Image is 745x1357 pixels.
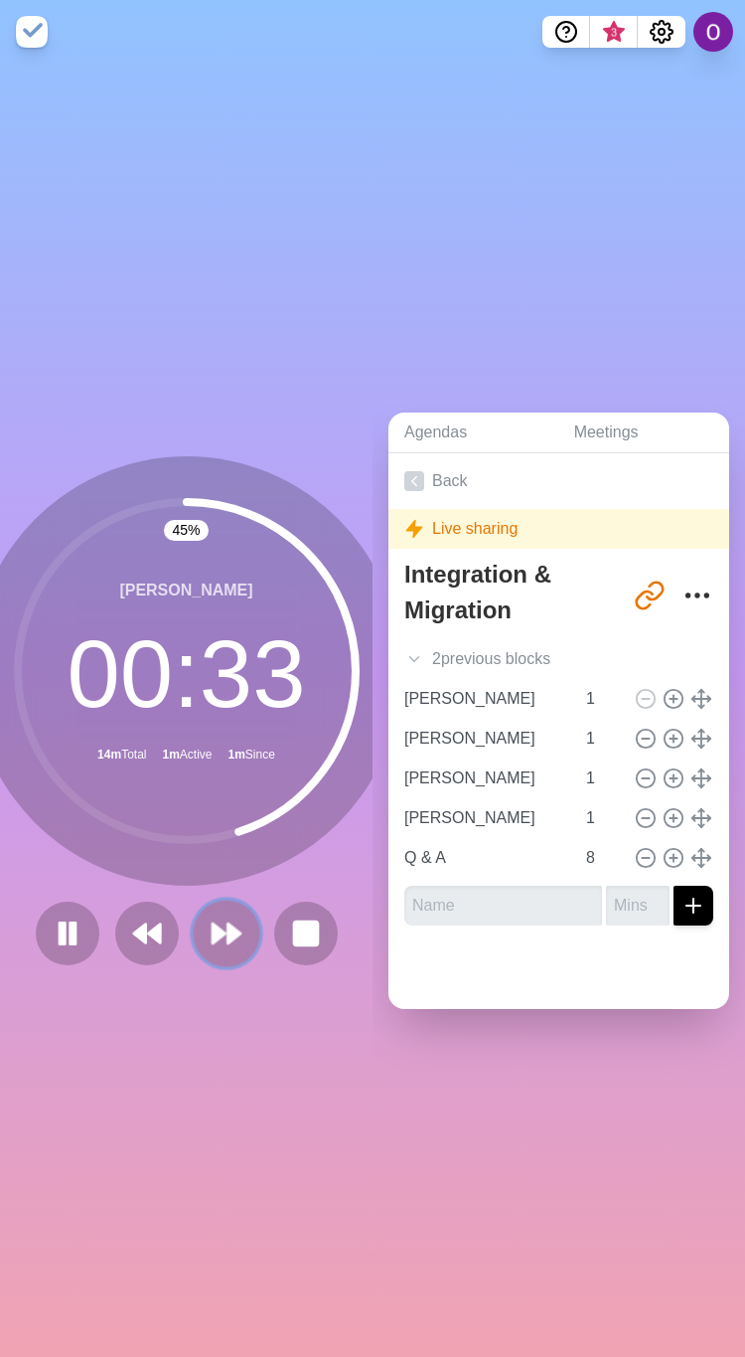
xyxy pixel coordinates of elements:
[404,886,602,926] input: Name
[388,413,558,453] a: Agendas
[590,16,638,48] button: What’s new
[606,886,670,926] input: Mins
[396,838,574,878] input: Name
[396,679,574,719] input: Name
[388,453,729,509] a: Back
[396,759,574,798] input: Name
[630,576,670,615] button: Share link
[606,25,622,41] span: 3
[388,509,729,549] div: Live sharing
[16,16,48,48] img: timeblocks logo
[578,719,626,759] input: Mins
[542,16,590,48] button: Help
[396,719,574,759] input: Name
[396,798,574,838] input: Name
[578,838,626,878] input: Mins
[578,798,626,838] input: Mins
[638,16,685,48] button: Settings
[558,413,729,453] a: Meetings
[388,639,729,679] div: 2 previous block
[578,679,626,719] input: Mins
[677,576,717,615] button: More
[542,647,550,671] span: s
[578,759,626,798] input: Mins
